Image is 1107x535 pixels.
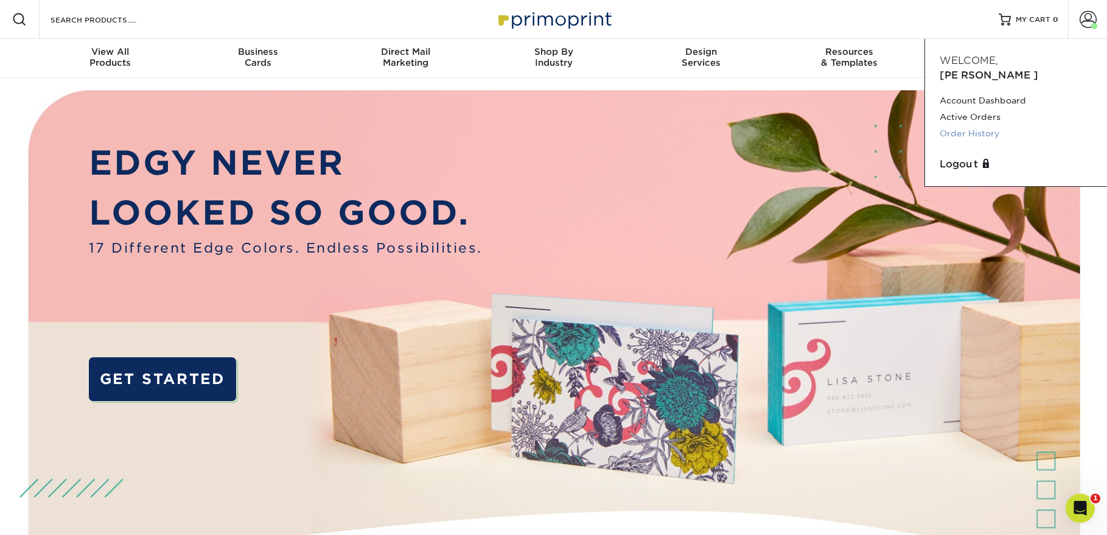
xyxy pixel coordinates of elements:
a: View AllProducts [37,39,184,78]
input: SEARCH PRODUCTS..... [49,12,168,27]
span: 17 Different Edge Colors. Endless Possibilities. [89,238,483,258]
div: Cards [184,46,332,68]
div: Services [627,46,775,68]
a: Logout [940,157,1092,172]
div: & Support [923,46,1071,68]
a: Order History [940,125,1092,142]
a: Account Dashboard [940,93,1092,109]
span: 0 [1053,15,1058,24]
a: DesignServices [627,39,775,78]
a: Active Orders [940,109,1092,125]
span: Resources [775,46,923,57]
p: EDGY NEVER [89,138,483,188]
span: MY CART [1016,15,1050,25]
div: Marketing [332,46,480,68]
div: Products [37,46,184,68]
a: Contact& Support [923,39,1071,78]
span: Welcome, [940,55,998,66]
a: GET STARTED [89,357,236,401]
span: Business [184,46,332,57]
span: Shop By [480,46,627,57]
span: Contact [923,46,1071,57]
span: [PERSON_NAME] [940,69,1038,81]
span: Design [627,46,775,57]
a: Direct MailMarketing [332,39,480,78]
span: View All [37,46,184,57]
iframe: Google Customer Reviews [3,498,103,531]
a: BusinessCards [184,39,332,78]
div: Industry [480,46,627,68]
a: Resources& Templates [775,39,923,78]
div: & Templates [775,46,923,68]
a: Shop ByIndustry [480,39,627,78]
img: Primoprint [493,6,615,32]
p: LOOKED SO GOOD. [89,188,483,238]
iframe: Intercom live chat [1066,494,1095,523]
span: Direct Mail [332,46,480,57]
span: 1 [1091,494,1100,503]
